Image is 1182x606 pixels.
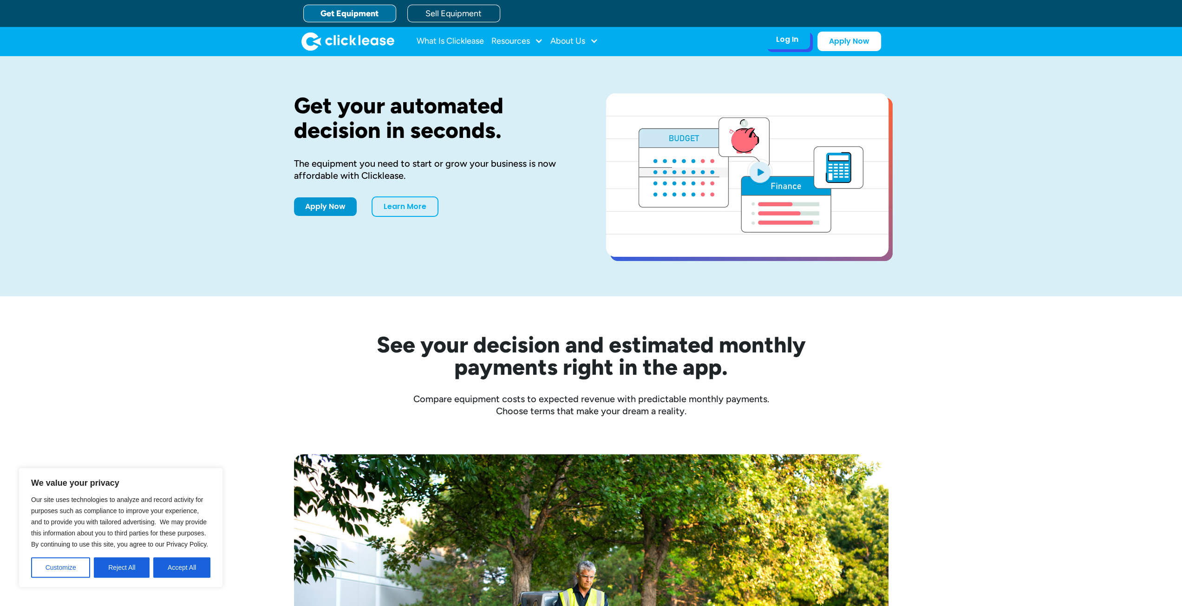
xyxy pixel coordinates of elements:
a: Get Equipment [303,5,396,22]
a: Apply Now [817,32,881,51]
span: Our site uses technologies to analyze and record activity for purposes such as compliance to impr... [31,496,208,548]
a: Sell Equipment [407,5,500,22]
div: About Us [550,32,598,51]
div: We value your privacy [19,468,223,587]
button: Reject All [94,557,150,578]
a: What Is Clicklease [417,32,484,51]
img: Clicklease logo [301,32,394,51]
div: The equipment you need to start or grow your business is now affordable with Clicklease. [294,157,576,182]
div: Compare equipment costs to expected revenue with predictable monthly payments. Choose terms that ... [294,393,888,417]
img: Blue play button logo on a light blue circular background [747,159,772,185]
a: Learn More [372,196,438,217]
a: Apply Now [294,197,357,216]
div: Log In [776,35,798,44]
a: open lightbox [606,93,888,257]
button: Customize [31,557,90,578]
p: We value your privacy [31,477,210,489]
h1: Get your automated decision in seconds. [294,93,576,143]
a: home [301,32,394,51]
div: Resources [491,32,543,51]
button: Accept All [153,557,210,578]
h2: See your decision and estimated monthly payments right in the app. [331,333,851,378]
